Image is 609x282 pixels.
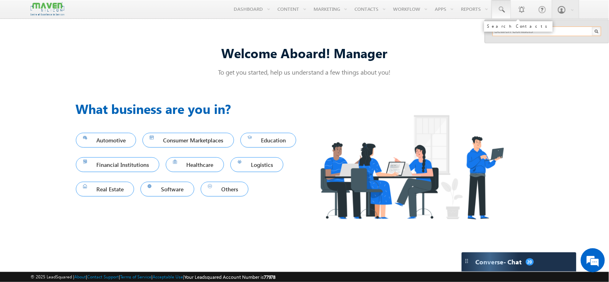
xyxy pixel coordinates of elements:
[150,135,227,146] span: Consumer Marketplaces
[83,135,129,146] span: Automotive
[148,184,187,195] span: Software
[184,274,276,280] span: Your Leadsquared Account Number is
[120,274,151,279] a: Terms of Service
[76,99,305,118] h3: What business are you in?
[31,2,64,16] img: Custom Logo
[487,24,550,28] div: Search Contacts
[526,258,534,266] span: 20
[173,159,217,170] span: Healthcare
[153,274,183,279] a: Acceptable Use
[76,44,534,61] div: Welcome Aboard! Manager
[464,258,470,264] img: carter-drag
[31,273,276,281] span: © 2025 LeadSquared | | | | |
[83,184,127,195] span: Real Estate
[208,184,242,195] span: Others
[83,159,153,170] span: Financial Institutions
[248,135,289,146] span: Education
[76,68,534,76] p: To get you started, help us understand a few things about you!
[238,159,277,170] span: Logistics
[74,274,86,279] a: About
[305,99,519,235] img: Industry.png
[264,274,276,280] span: 77978
[87,274,119,279] a: Contact Support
